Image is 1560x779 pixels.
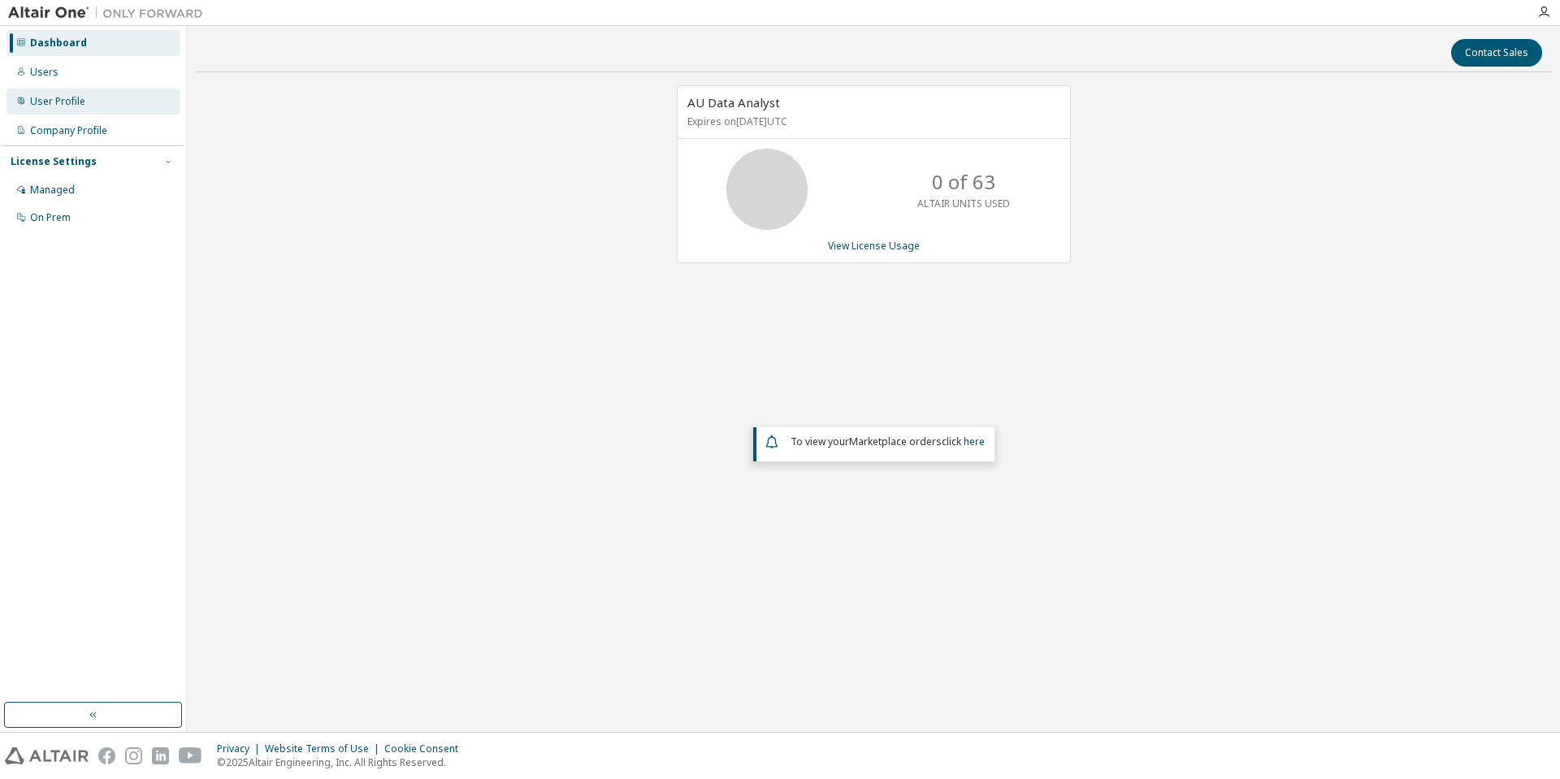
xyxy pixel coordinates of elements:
[30,37,87,50] div: Dashboard
[932,168,995,196] p: 0 of 63
[687,115,1056,128] p: Expires on [DATE] UTC
[30,95,85,108] div: User Profile
[828,239,920,253] a: View License Usage
[217,755,468,769] p: © 2025 Altair Engineering, Inc. All Rights Reserved.
[687,94,780,110] span: AU Data Analyst
[849,435,942,448] em: Marketplace orders
[30,66,58,79] div: Users
[11,155,97,168] div: License Settings
[8,5,211,21] img: Altair One
[217,742,265,755] div: Privacy
[98,747,115,764] img: facebook.svg
[30,124,107,137] div: Company Profile
[265,742,384,755] div: Website Terms of Use
[384,742,468,755] div: Cookie Consent
[30,184,75,197] div: Managed
[30,211,71,224] div: On Prem
[917,197,1010,210] p: ALTAIR UNITS USED
[125,747,142,764] img: instagram.svg
[152,747,169,764] img: linkedin.svg
[179,747,202,764] img: youtube.svg
[964,435,985,448] a: here
[5,747,89,764] img: altair_logo.svg
[791,435,985,448] span: To view your click
[1451,39,1542,67] button: Contact Sales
